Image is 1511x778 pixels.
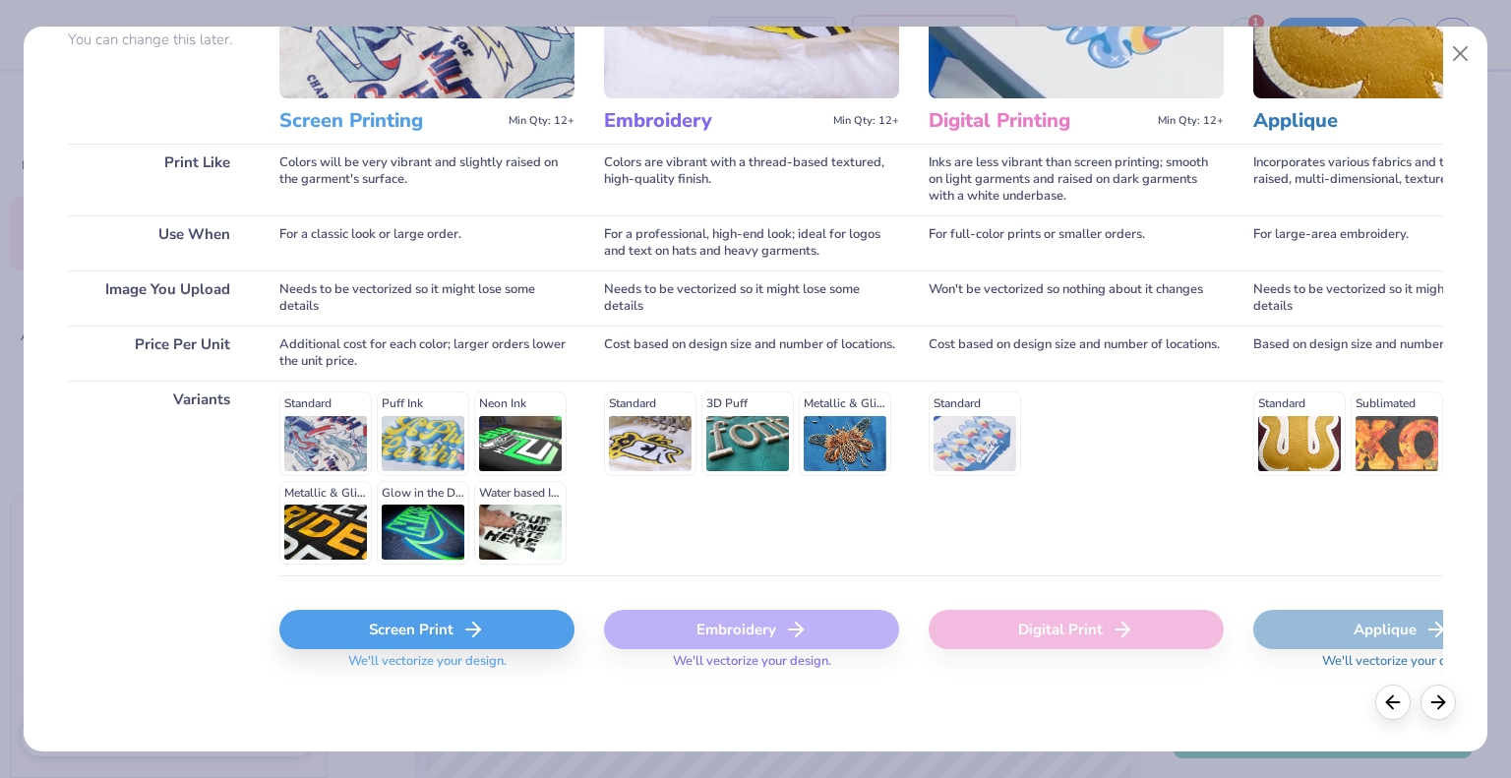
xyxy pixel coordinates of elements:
div: Digital Print [929,610,1224,649]
div: For a classic look or large order. [279,215,574,270]
div: For a professional, high-end look; ideal for logos and text on hats and heavy garments. [604,215,899,270]
div: Use When [68,215,250,270]
button: Close [1442,35,1480,73]
h3: Applique [1253,108,1475,134]
div: Needs to be vectorized so it might lose some details [279,270,574,326]
div: Needs to be vectorized so it might lose some details [604,270,899,326]
div: Won't be vectorized so nothing about it changes [929,270,1224,326]
span: Min Qty: 12+ [833,114,899,128]
div: Screen Print [279,610,574,649]
div: Colors will be very vibrant and slightly raised on the garment's surface. [279,144,574,215]
span: Min Qty: 12+ [1158,114,1224,128]
p: You can change this later. [68,31,250,48]
div: Price Per Unit [68,326,250,381]
div: For full-color prints or smaller orders. [929,215,1224,270]
span: We'll vectorize your design. [340,653,514,682]
span: We'll vectorize your design. [665,653,839,682]
span: We'll vectorize your design. [1314,653,1488,682]
span: Min Qty: 12+ [509,114,574,128]
div: Image You Upload [68,270,250,326]
div: Variants [68,381,250,575]
h3: Digital Printing [929,108,1150,134]
div: Embroidery [604,610,899,649]
div: Print Like [68,144,250,215]
div: Cost based on design size and number of locations. [929,326,1224,381]
div: Colors are vibrant with a thread-based textured, high-quality finish. [604,144,899,215]
div: Cost based on design size and number of locations. [604,326,899,381]
h3: Embroidery [604,108,825,134]
h3: Screen Printing [279,108,501,134]
div: Additional cost for each color; larger orders lower the unit price. [279,326,574,381]
div: Inks are less vibrant than screen printing; smooth on light garments and raised on dark garments ... [929,144,1224,215]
